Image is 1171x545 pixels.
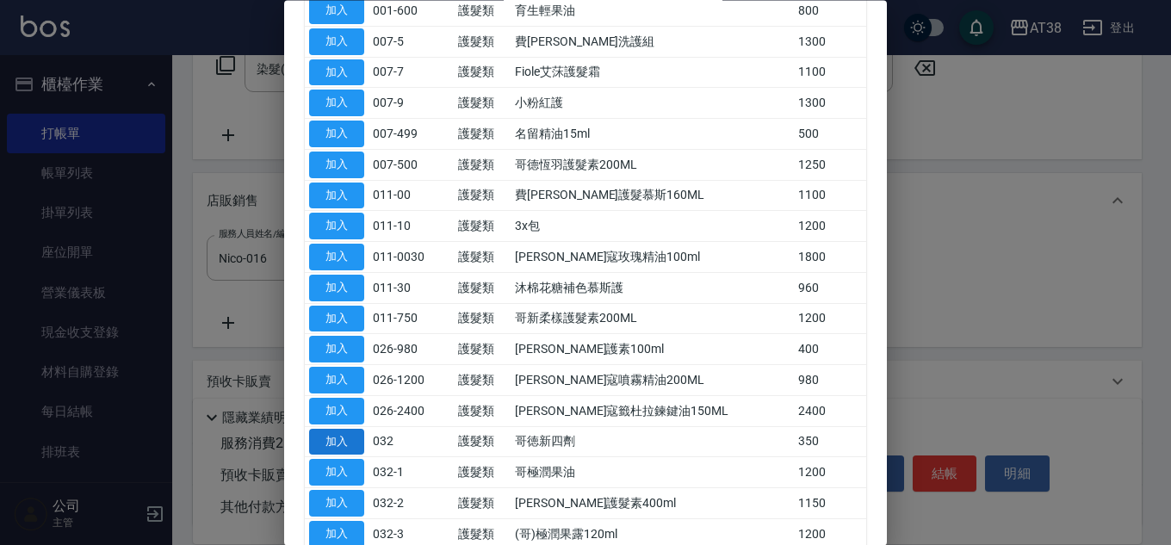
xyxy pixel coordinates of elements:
td: 007-5 [369,27,454,58]
td: 026-2400 [369,396,454,427]
td: 007-7 [369,58,454,89]
td: 護髮類 [454,396,511,427]
button: 加入 [309,28,364,55]
button: 加入 [309,491,364,517]
td: 護髮類 [454,58,511,89]
td: 007-9 [369,88,454,119]
td: 1200 [794,457,866,488]
td: 護髮類 [454,304,511,335]
td: 400 [794,334,866,365]
button: 加入 [309,121,364,148]
td: 護髮類 [454,242,511,273]
td: 1800 [794,242,866,273]
td: [PERSON_NAME]護素100ml [511,334,794,365]
td: 護髮類 [454,365,511,396]
td: 011-00 [369,181,454,212]
td: 032-1 [369,457,454,488]
button: 加入 [309,398,364,424]
td: 011-30 [369,273,454,304]
td: [PERSON_NAME]寇噴霧精油200ML [511,365,794,396]
td: [PERSON_NAME]寇籤杜拉鍊鍵油150ML [511,396,794,427]
td: 960 [794,273,866,304]
td: 1300 [794,88,866,119]
td: 500 [794,119,866,150]
td: 032 [369,427,454,458]
td: 1100 [794,181,866,212]
button: 加入 [309,90,364,117]
button: 加入 [309,275,364,301]
td: Fiole艾莯護髮霜 [511,58,794,89]
td: 費[PERSON_NAME]洗護組 [511,27,794,58]
td: 1200 [794,304,866,335]
td: 007-500 [369,150,454,181]
td: 哥新柔樣護髮素200ML [511,304,794,335]
td: 哥徳新四劑 [511,427,794,458]
td: 護髮類 [454,119,511,150]
button: 加入 [309,183,364,209]
td: 哥極潤果油 [511,457,794,488]
td: 011-10 [369,211,454,242]
td: 011-750 [369,304,454,335]
td: 名留精油15ml [511,119,794,150]
td: 護髮類 [454,27,511,58]
td: 小粉紅護 [511,88,794,119]
button: 加入 [309,337,364,363]
td: 護髮類 [454,427,511,458]
td: 護髮類 [454,457,511,488]
td: 護髮類 [454,334,511,365]
td: 011-0030 [369,242,454,273]
button: 加入 [309,368,364,394]
td: 護髮類 [454,88,511,119]
td: 1300 [794,27,866,58]
button: 加入 [309,59,364,86]
td: 2400 [794,396,866,427]
button: 加入 [309,460,364,486]
td: 1150 [794,488,866,519]
button: 加入 [309,152,364,178]
td: 護髮類 [454,181,511,212]
td: 026-1200 [369,365,454,396]
td: 護髮類 [454,211,511,242]
button: 加入 [309,429,364,455]
td: 980 [794,365,866,396]
td: [PERSON_NAME]寇玫瑰精油100ml [511,242,794,273]
td: 1250 [794,150,866,181]
td: 費[PERSON_NAME]護髮慕斯160ML [511,181,794,212]
td: 350 [794,427,866,458]
button: 加入 [309,306,364,332]
td: 1200 [794,211,866,242]
td: 026-980 [369,334,454,365]
button: 加入 [309,214,364,240]
td: 護髮類 [454,150,511,181]
td: 3x包 [511,211,794,242]
td: 護髮類 [454,273,511,304]
td: 007-499 [369,119,454,150]
td: [PERSON_NAME]護髮素400ml [511,488,794,519]
button: 加入 [309,245,364,271]
td: 哥德恆羽護髮素200ML [511,150,794,181]
td: 護髮類 [454,488,511,519]
td: 1100 [794,58,866,89]
td: 沐棉花糖補色慕斯護 [511,273,794,304]
td: 032-2 [369,488,454,519]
